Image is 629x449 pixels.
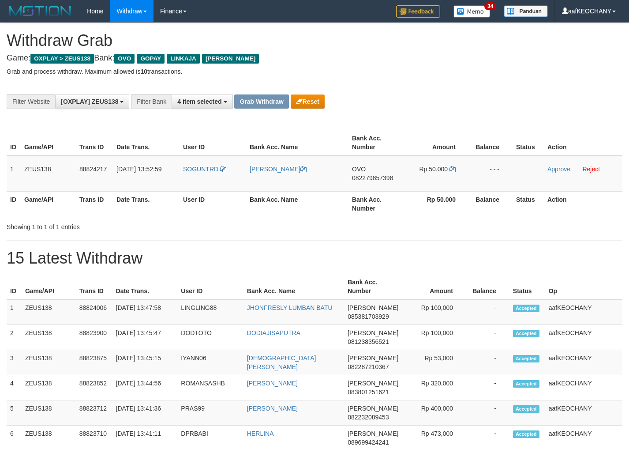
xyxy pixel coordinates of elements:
[7,32,622,49] h1: Withdraw Grab
[466,375,509,400] td: -
[21,155,76,192] td: ZEUS138
[167,54,200,64] span: LINKAJA
[469,130,513,155] th: Balance
[348,313,389,320] span: Copy 085381703929 to clipboard
[513,380,539,388] span: Accepted
[545,350,622,375] td: aafKEOCHANY
[7,274,22,299] th: ID
[469,155,513,192] td: - - -
[402,325,466,350] td: Rp 100,000
[402,274,466,299] th: Amount
[177,274,243,299] th: User ID
[76,350,112,375] td: 88823875
[246,191,348,216] th: Bank Acc. Name
[30,54,94,64] span: OXPLAY > ZEUS138
[177,400,243,426] td: PRAS99
[7,155,21,192] td: 1
[140,68,147,75] strong: 10
[466,350,509,375] td: -
[348,363,389,370] span: Copy 082287210367 to clipboard
[348,430,398,437] span: [PERSON_NAME]
[76,130,113,155] th: Trans ID
[247,380,298,387] a: [PERSON_NAME]
[76,375,112,400] td: 88823852
[246,130,348,155] th: Bank Acc. Name
[76,299,112,325] td: 88824006
[177,325,243,350] td: DODTOTO
[7,4,74,18] img: MOTION_logo.png
[22,350,76,375] td: ZEUS138
[112,400,178,426] td: [DATE] 13:41:36
[352,174,393,181] span: Copy 082279857398 to clipboard
[348,380,398,387] span: [PERSON_NAME]
[7,67,622,76] p: Grab and process withdraw. Maximum allowed is transactions.
[177,98,221,105] span: 4 item selected
[234,94,288,109] button: Grab Withdraw
[22,299,76,325] td: ZEUS138
[177,299,243,325] td: LINGLING88
[61,98,118,105] span: [OXPLAY] ZEUS138
[509,274,545,299] th: Status
[404,191,469,216] th: Rp 50.000
[348,355,398,362] span: [PERSON_NAME]
[466,325,509,350] td: -
[114,54,135,64] span: OVO
[466,299,509,325] td: -
[7,325,22,350] td: 2
[348,389,389,396] span: Copy 083801251621 to clipboard
[76,325,112,350] td: 88823900
[21,191,76,216] th: Game/API
[544,191,622,216] th: Action
[7,54,622,63] h4: Game: Bank:
[7,375,22,400] td: 4
[547,166,570,173] a: Approve
[348,414,389,421] span: Copy 082232089453 to clipboard
[76,400,112,426] td: 88823712
[180,130,246,155] th: User ID
[7,191,21,216] th: ID
[513,191,544,216] th: Status
[112,299,178,325] td: [DATE] 13:47:58
[545,299,622,325] td: aafKEOCHANY
[466,274,509,299] th: Balance
[404,130,469,155] th: Amount
[177,350,243,375] td: IYANN06
[513,430,539,438] span: Accepted
[582,166,600,173] a: Reject
[247,304,333,311] a: JHONFRESLY LUMBAN BATU
[453,5,490,18] img: Button%20Memo.svg
[180,191,246,216] th: User ID
[183,166,226,173] a: SOGUNTRD
[247,430,274,437] a: HERLINA
[513,405,539,413] span: Accepted
[348,329,398,336] span: [PERSON_NAME]
[7,299,22,325] td: 1
[112,274,178,299] th: Date Trans.
[348,338,389,345] span: Copy 081238356521 to clipboard
[22,375,76,400] td: ZEUS138
[112,350,178,375] td: [DATE] 13:45:15
[177,375,243,400] td: ROMANSASHB
[250,166,307,173] a: [PERSON_NAME]
[243,274,344,299] th: Bank Acc. Name
[247,355,316,370] a: [DEMOGRAPHIC_DATA][PERSON_NAME]
[484,2,496,10] span: 34
[348,191,404,216] th: Bank Acc. Number
[7,400,22,426] td: 5
[79,166,107,173] span: 88824217
[172,94,232,109] button: 4 item selected
[513,130,544,155] th: Status
[21,130,76,155] th: Game/API
[7,94,55,109] div: Filter Website
[504,5,548,17] img: panduan.png
[352,166,366,173] span: OVO
[113,191,180,216] th: Date Trans.
[544,130,622,155] th: Action
[513,330,539,337] span: Accepted
[348,130,404,155] th: Bank Acc. Number
[396,5,440,18] img: Feedback.jpg
[419,166,448,173] span: Rp 50.000
[183,166,218,173] span: SOGUNTRD
[137,54,165,64] span: GOPAY
[76,274,112,299] th: Trans ID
